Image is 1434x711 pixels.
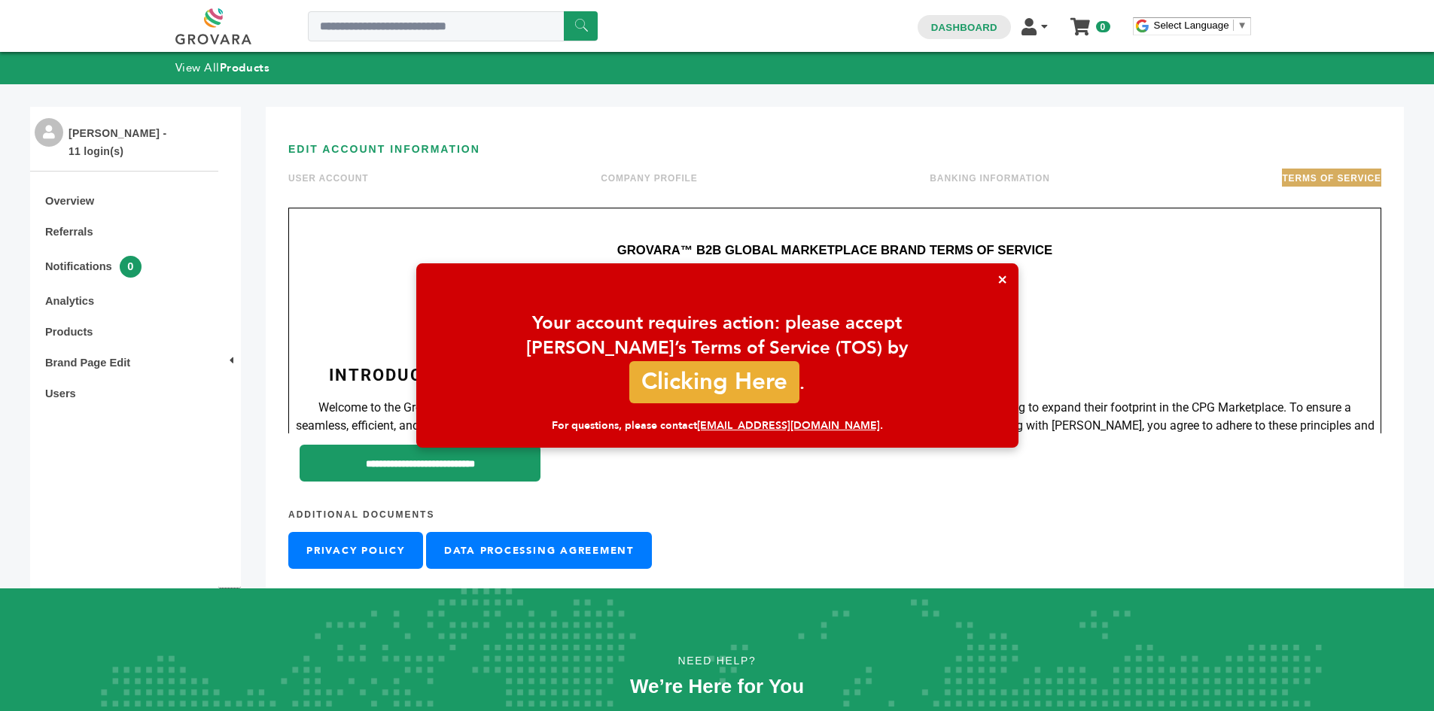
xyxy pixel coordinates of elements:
[931,22,997,33] a: Dashboard
[288,532,423,569] a: Privacy Policy
[601,173,697,184] a: COMPANY PROFILE
[45,295,94,307] a: Analytics
[930,173,1049,184] a: BANKING INFORMATION
[45,260,142,272] a: Notifications0
[1072,14,1089,29] a: My Cart
[1282,173,1381,184] a: TERMS OF SERVICE
[617,243,1052,257] span: GROVARA™ B2B GLOBAL MARKETPLACE BRAND TERMS OF SERVICE
[45,326,93,338] a: Products
[426,532,652,569] a: Data Processing Agreement
[35,118,63,147] img: profile.png
[120,256,142,278] span: 0
[1154,20,1247,31] a: Select Language​
[1238,20,1247,31] span: ▼
[288,173,369,184] a: USER ACCOUNT
[431,418,1003,433] div: For questions, please contact .
[45,226,93,238] a: Referrals
[431,311,1003,403] div: Your account requires action: please accept [PERSON_NAME]’s Terms of Service (TOS) by .
[329,366,824,384] span: Introduction: Grovara Brands Code of Conduct
[308,11,598,41] input: Search a product or brand...
[1096,21,1110,32] span: 0
[175,60,270,75] a: View AllProducts
[45,387,76,400] a: Users
[69,124,170,160] li: [PERSON_NAME] - 11 login(s)
[630,675,804,697] strong: We’re Here for You
[697,418,880,433] a: [EMAIL_ADDRESS][DOMAIN_NAME]
[288,497,1381,532] h4: Additional Documents
[220,60,269,75] strong: Products
[45,195,94,207] a: Overview
[986,263,1018,296] button: ×
[45,357,130,369] a: Brand Page Edit
[1233,20,1234,31] span: ​
[72,649,1362,672] p: Need Help?
[629,360,799,402] a: Clicking Here
[1154,20,1229,31] span: Select Language
[288,126,1381,169] h3: EDIT ACCOUNT INFORMATION
[809,418,1375,451] span: . By partnering with [PERSON_NAME], you agree to adhere to these principles and practices.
